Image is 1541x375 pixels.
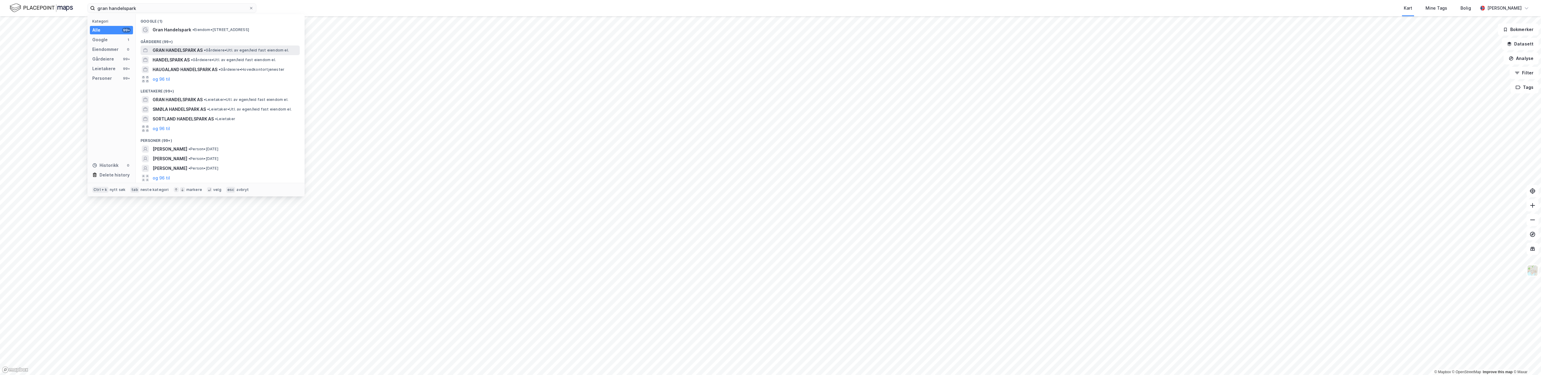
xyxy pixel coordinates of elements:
[136,14,305,25] div: Google (1)
[92,75,112,82] div: Personer
[204,48,289,53] span: Gårdeiere • Utl. av egen/leid fast eiendom el.
[2,366,28,373] a: Mapbox homepage
[122,76,131,81] div: 99+
[122,66,131,71] div: 99+
[126,163,131,168] div: 0
[153,106,206,113] span: SMØLA HANDELSPARK AS
[1498,23,1539,36] button: Bokmerker
[92,19,133,23] div: Kategori
[122,57,131,61] div: 99+
[207,107,292,112] span: Leietaker • Utl. av egen/leid fast eiendom el.
[1511,81,1539,93] button: Tags
[207,107,209,111] span: •
[186,187,202,192] div: markere
[92,36,108,43] div: Google
[188,156,218,161] span: Person • [DATE]
[153,145,187,153] span: [PERSON_NAME]
[1460,5,1471,12] div: Bolig
[110,187,126,192] div: nytt søk
[192,27,249,32] span: Eiendom • [STREET_ADDRESS]
[1426,5,1447,12] div: Mine Tags
[191,58,193,62] span: •
[213,187,221,192] div: velg
[136,84,305,95] div: Leietakere (99+)
[1452,370,1481,374] a: OpenStreetMap
[92,162,119,169] div: Historikk
[92,55,114,63] div: Gårdeiere
[153,155,187,162] span: [PERSON_NAME]
[1404,5,1412,12] div: Kart
[1511,346,1541,375] iframe: Chat Widget
[153,96,203,103] span: GRAN HANDELSPARK AS
[226,187,236,193] div: esc
[136,35,305,45] div: Gårdeiere (99+)
[100,171,130,179] div: Delete history
[192,27,194,32] span: •
[153,125,170,132] button: og 96 til
[1511,346,1541,375] div: Kontrollprogram for chat
[126,47,131,52] div: 0
[204,48,206,52] span: •
[95,4,249,13] input: Søk på adresse, matrikkel, gårdeiere, leietakere eller personer
[1434,370,1451,374] a: Mapbox
[153,76,170,83] button: og 96 til
[141,187,169,192] div: neste kategori
[1483,370,1513,374] a: Improve this map
[92,46,119,53] div: Eiendommer
[126,37,131,42] div: 1
[191,58,276,62] span: Gårdeiere • Utl. av egen/leid fast eiendom el.
[188,147,218,152] span: Person • [DATE]
[215,117,217,121] span: •
[153,115,214,123] span: SORTLAND HANDELSPARK AS
[188,166,190,170] span: •
[204,97,288,102] span: Leietaker • Utl. av egen/leid fast eiendom el.
[1504,52,1539,64] button: Analyse
[122,28,131,33] div: 99+
[153,47,203,54] span: GRAN HANDELSPARK AS
[219,67,284,72] span: Gårdeiere • Hovedkontortjenester
[219,67,220,72] span: •
[136,133,305,144] div: Personer (99+)
[1502,38,1539,50] button: Datasett
[215,117,235,121] span: Leietaker
[188,147,190,151] span: •
[188,156,190,161] span: •
[153,174,170,182] button: og 96 til
[1527,265,1538,276] img: Z
[188,166,218,171] span: Person • [DATE]
[153,26,191,33] span: Gran Handelspark
[92,187,109,193] div: Ctrl + k
[204,97,206,102] span: •
[1510,67,1539,79] button: Filter
[92,65,115,72] div: Leietakere
[153,165,187,172] span: [PERSON_NAME]
[92,27,100,34] div: Alle
[10,3,73,13] img: logo.f888ab2527a4732fd821a326f86c7f29.svg
[153,66,217,73] span: HAUGALAND HANDELSPARK AS
[130,187,139,193] div: tab
[1487,5,1522,12] div: [PERSON_NAME]
[236,187,249,192] div: avbryt
[153,56,190,64] span: HANDELSPARK AS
